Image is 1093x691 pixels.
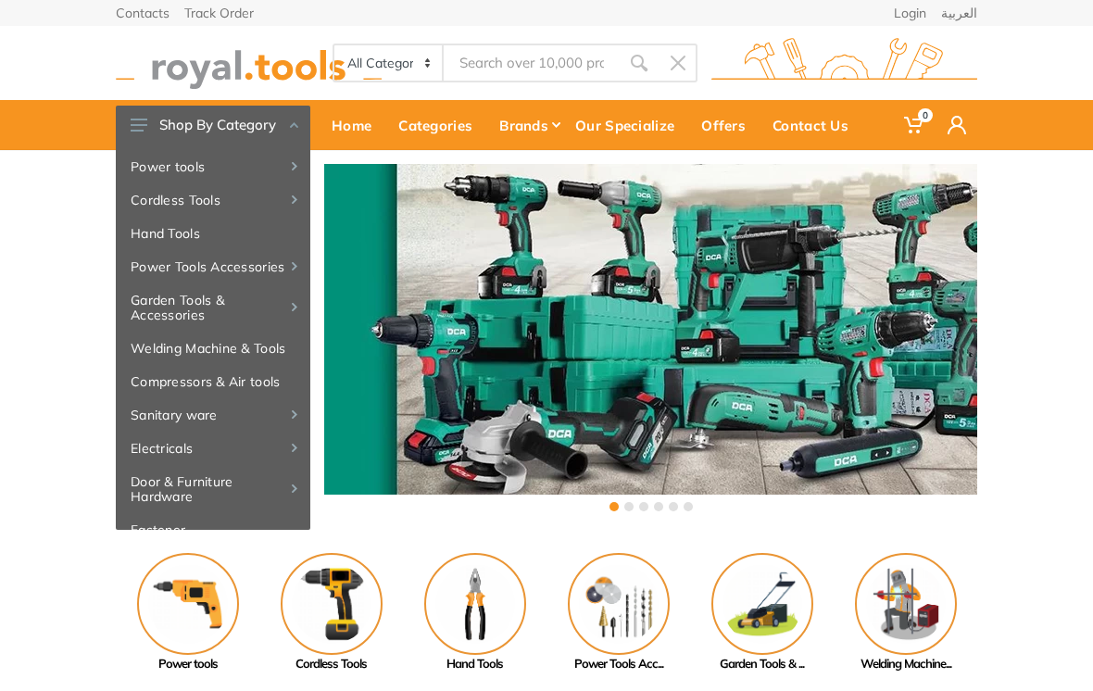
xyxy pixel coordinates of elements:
[116,365,310,398] a: Compressors & Air tools
[116,513,310,547] a: Fastener
[941,6,977,19] a: العربية
[116,217,310,250] a: Hand Tools
[690,553,834,673] a: Garden Tools & ...
[764,100,867,150] a: Contact Us
[855,553,957,655] img: Royal - Welding Machine & Tools
[116,465,310,513] a: Door & Furniture Hardware
[116,655,259,673] div: Power tools
[918,108,933,122] span: 0
[711,38,977,89] img: royal.tools Logo
[568,553,670,655] img: Royal - Power Tools Accessories
[281,553,383,655] img: Royal - Cordless Tools
[323,100,390,150] a: Home
[690,655,834,673] div: Garden Tools & ...
[390,106,491,144] div: Categories
[424,553,526,655] img: Royal - Hand Tools
[390,100,491,150] a: Categories
[116,183,310,217] a: Cordless Tools
[116,332,310,365] a: Welding Machine & Tools
[116,283,310,332] a: Garden Tools & Accessories
[116,6,170,19] a: Contacts
[711,553,813,655] img: Royal - Garden Tools & Accessories
[567,100,693,150] a: Our Specialize
[546,553,690,673] a: Power Tools Acc...
[893,100,936,150] a: 0
[116,106,310,144] button: Shop By Category
[259,655,403,673] div: Cordless Tools
[116,150,310,183] a: Power tools
[546,655,690,673] div: Power Tools Acc...
[693,100,764,150] a: Offers
[491,106,567,144] div: Brands
[259,553,403,673] a: Cordless Tools
[693,106,764,144] div: Offers
[116,250,310,283] a: Power Tools Accessories
[184,6,254,19] a: Track Order
[764,106,867,144] div: Contact Us
[834,655,977,673] div: Welding Machine...
[894,6,926,19] a: Login
[834,553,977,673] a: Welding Machine...
[323,106,390,144] div: Home
[403,553,546,673] a: Hand Tools
[116,38,382,89] img: royal.tools Logo
[403,655,546,673] div: Hand Tools
[116,432,310,465] a: Electricals
[116,553,259,673] a: Power tools
[444,44,620,82] input: Site search
[334,45,444,81] select: Category
[567,106,693,144] div: Our Specialize
[116,398,310,432] a: Sanitary ware
[137,553,239,655] img: Royal - Power tools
